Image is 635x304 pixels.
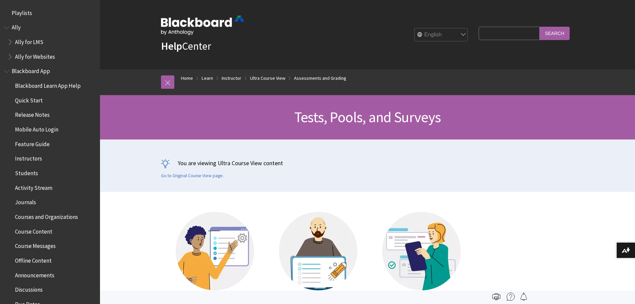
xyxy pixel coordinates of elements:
[15,51,55,60] span: Ally for Websites
[250,74,285,82] a: Ultra Course View
[382,212,461,290] img: Illustration of a person looking at reports to track a student's performance.
[161,39,211,53] a: HelpCenter
[15,182,52,191] span: Activity Stream
[15,36,43,45] span: Ally for LMS
[15,153,42,162] span: Instructors
[161,159,574,167] p: You are viewing Ultra Course View content
[161,16,244,35] img: Blackboard by Anthology
[520,293,528,301] img: Follow this page
[294,74,346,82] a: Assessments and Grading
[540,27,570,40] input: Search
[294,108,441,126] span: Tests, Pools, and Surveys
[15,270,54,279] span: Announcements
[181,74,193,82] a: Home
[507,293,515,301] img: More help
[15,284,43,293] span: Discussions
[4,7,96,19] nav: Book outline for Playlists
[202,74,213,82] a: Learn
[415,28,468,42] select: Site Language Selector
[15,255,52,264] span: Offline Content
[15,124,58,133] span: Mobile Auto Login
[161,173,224,179] a: Go to Original Course View page.
[15,138,50,147] span: Feature Guide
[15,226,52,235] span: Course Content
[15,95,43,104] span: Quick Start
[279,212,357,290] img: Illustration of a person showing a graded test.
[15,211,78,220] span: Courses and Organizations
[176,212,254,290] img: Illustration of a person showing how to create tests and surveys.
[15,241,56,250] span: Course Messages
[12,7,32,16] span: Playlists
[15,109,50,118] span: Release Notes
[12,66,50,75] span: Blackboard App
[492,293,500,301] img: Print
[15,168,38,177] span: Students
[15,197,36,206] span: Journals
[222,74,241,82] a: Instructor
[161,39,182,53] strong: Help
[12,22,21,31] span: Ally
[15,80,81,89] span: Blackboard Learn App Help
[4,22,96,62] nav: Book outline for Anthology Ally Help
